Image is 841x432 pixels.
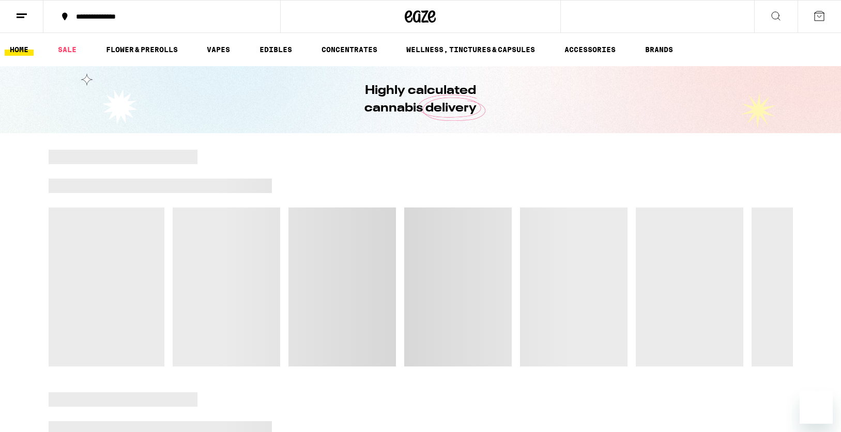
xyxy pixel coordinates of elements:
a: VAPES [202,43,235,56]
a: CONCENTRATES [316,43,383,56]
a: BRANDS [640,43,678,56]
a: WELLNESS, TINCTURES & CAPSULES [401,43,540,56]
a: ACCESSORIES [559,43,621,56]
a: EDIBLES [254,43,297,56]
a: HOME [5,43,34,56]
a: FLOWER & PREROLLS [101,43,183,56]
h1: Highly calculated cannabis delivery [335,82,506,117]
a: SALE [53,43,82,56]
iframe: Button to launch messaging window [800,391,833,424]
